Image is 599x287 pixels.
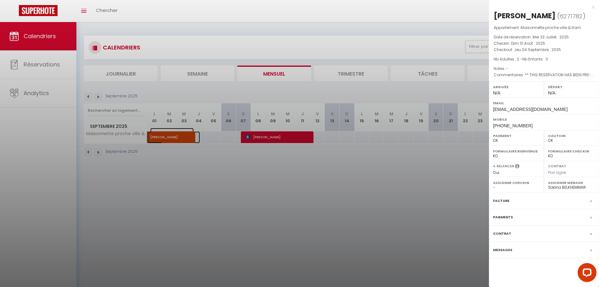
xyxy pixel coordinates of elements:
div: x [489,3,594,11]
label: Formulaire Bienvenue [493,148,540,154]
i: Sélectionner OUI si vous souhaiter envoyer les séquences de messages post-checkout [515,164,519,170]
iframe: LiveChat chat widget [573,261,599,287]
div: [PERSON_NAME] [494,11,556,21]
span: Mer 23 Juillet . 2025 [533,34,569,40]
label: Départ [548,84,595,90]
label: Assigner Menage [548,180,595,186]
span: Dim 31 Août . 2025 [511,41,545,46]
span: ( ) [557,12,585,20]
label: Paiement [493,133,540,139]
p: Date de réservation : [494,34,594,40]
label: Assigner Checkin [493,180,540,186]
p: Commentaires : [494,72,594,78]
p: Appartement : [494,25,594,31]
label: Mobile [493,116,595,123]
label: Messages [493,247,512,253]
span: 6271782 [560,12,583,20]
span: N/A [548,90,555,95]
label: A relancer [493,164,514,169]
span: Maisonnette proche ville & tram [521,25,581,30]
p: Checkout : [494,47,594,53]
span: - [506,66,508,71]
p: Checkin : [494,40,594,47]
span: [PHONE_NUMBER] [493,123,533,128]
label: Caution [548,133,595,139]
span: [EMAIL_ADDRESS][DOMAIN_NAME] [493,107,568,112]
span: Jeu 04 Septembre . 2025 [514,47,561,52]
p: Notes : [494,66,594,72]
label: Email [493,100,595,106]
label: Formulaire Checkin [548,148,595,154]
span: Nb Adultes : 2 - [494,56,548,62]
span: N/A [493,90,500,95]
label: Arrivée [493,84,540,90]
label: Contrat [493,230,511,237]
label: Paiements [493,214,513,221]
span: Pas signé [548,170,566,175]
label: Facture [493,198,509,204]
label: Contrat [548,164,566,168]
span: Nb Enfants : 0 [522,56,548,62]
